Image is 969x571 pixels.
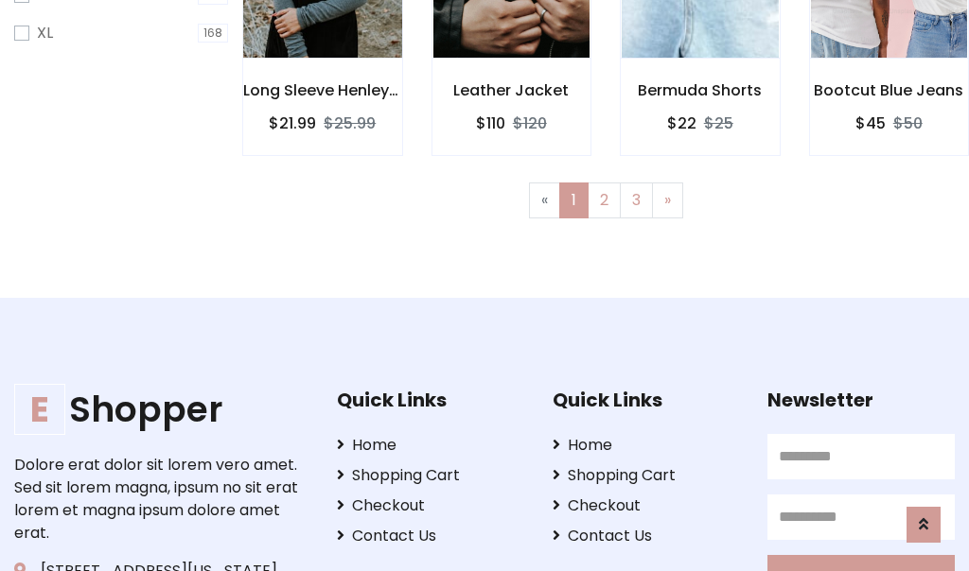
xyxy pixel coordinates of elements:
h6: $22 [667,114,696,132]
a: 2 [588,182,621,218]
del: $120 [513,112,547,134]
a: Shopping Cart [337,464,524,487]
h5: Quick Links [337,389,524,411]
a: Home [337,434,524,457]
a: EShopper [14,389,308,431]
a: Checkout [553,494,740,517]
h6: Long Sleeve Henley T-Shirt [243,81,402,99]
h6: Bootcut Blue Jeans [810,81,969,99]
a: 1 [559,182,589,218]
h5: Quick Links [553,389,740,411]
span: E [14,384,65,435]
del: $25.99 [324,112,376,134]
h1: Shopper [14,389,308,431]
h6: Leather Jacket [432,81,591,99]
h5: Newsletter [767,389,955,411]
span: » [664,189,671,211]
a: Contact Us [553,525,740,547]
a: Checkout [337,494,524,517]
a: Shopping Cart [553,464,740,487]
a: Contact Us [337,525,524,547]
nav: Page navigation [256,182,955,218]
h6: $21.99 [269,114,316,132]
span: 168 [198,24,228,43]
del: $25 [704,112,733,134]
h6: $110 [476,114,505,132]
p: Dolore erat dolor sit lorem vero amet. Sed sit lorem magna, ipsum no sit erat lorem et magna ipsu... [14,454,308,545]
h6: $45 [855,114,886,132]
a: Home [553,434,740,457]
del: $50 [893,112,923,134]
h6: Bermuda Shorts [621,81,780,99]
a: Next [652,182,683,218]
label: XL [37,22,53,44]
a: 3 [620,182,653,218]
